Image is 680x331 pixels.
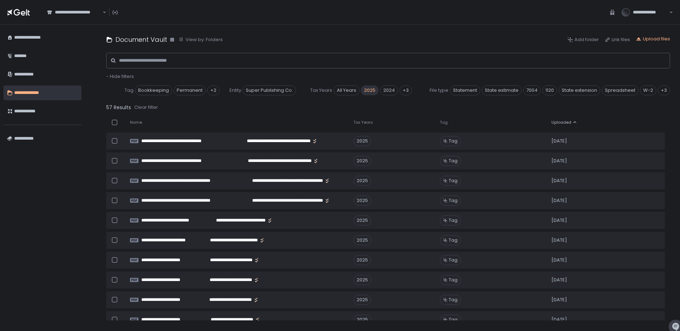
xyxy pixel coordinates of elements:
[482,85,522,95] span: State estimate
[353,156,371,166] div: 2025
[449,316,458,323] span: Tag
[353,255,371,265] div: 2025
[449,277,458,283] span: Tag
[602,85,639,95] span: Spreadsheet
[551,120,571,125] span: Uploaded
[134,104,158,111] button: Clear filter
[449,217,458,224] span: Tag
[449,197,458,204] span: Tag
[542,85,557,95] span: 1120
[551,237,567,243] span: [DATE]
[130,120,142,125] span: Name
[174,85,206,95] span: Permanent
[310,87,332,94] span: Tax Years
[551,178,567,184] span: [DATE]
[449,158,458,164] span: Tag
[353,136,371,146] div: 2025
[229,87,241,94] span: Entity
[551,316,567,323] span: [DATE]
[42,5,106,20] div: Search for option
[551,197,567,204] span: [DATE]
[353,235,371,245] div: 2025
[243,85,296,95] span: Super Publishing Co.
[106,104,131,111] span: 57 Results
[605,37,630,43] button: Link files
[399,85,412,95] div: +3
[523,85,541,95] span: 7004
[551,257,567,263] span: [DATE]
[353,176,371,186] div: 2025
[567,37,599,43] button: Add folder
[353,315,371,325] div: 2025
[334,85,359,95] span: All Years
[551,297,567,303] span: [DATE]
[106,73,134,80] button: - Hide filters
[449,138,458,144] span: Tag
[353,120,373,125] span: Tax Years
[361,85,379,95] span: 2025
[430,87,448,94] span: File type
[551,277,567,283] span: [DATE]
[658,85,670,95] div: +3
[640,85,656,95] span: W-2
[551,158,567,164] span: [DATE]
[449,257,458,263] span: Tag
[449,237,458,243] span: Tag
[636,36,670,42] button: Upload files
[353,295,371,305] div: 2025
[559,85,600,95] span: State extension
[353,275,371,285] div: 2025
[115,35,167,44] h1: Document Vault
[135,85,172,95] span: Bookkeeping
[125,87,134,94] span: Tag
[450,85,480,95] span: Statement
[353,215,371,225] div: 2025
[380,85,398,95] span: 2024
[551,217,567,224] span: [DATE]
[178,37,223,43] button: View by: Folders
[440,120,448,125] span: Tag
[551,138,567,144] span: [DATE]
[449,178,458,184] span: Tag
[449,297,458,303] span: Tag
[353,196,371,206] div: 2025
[207,85,220,95] div: +2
